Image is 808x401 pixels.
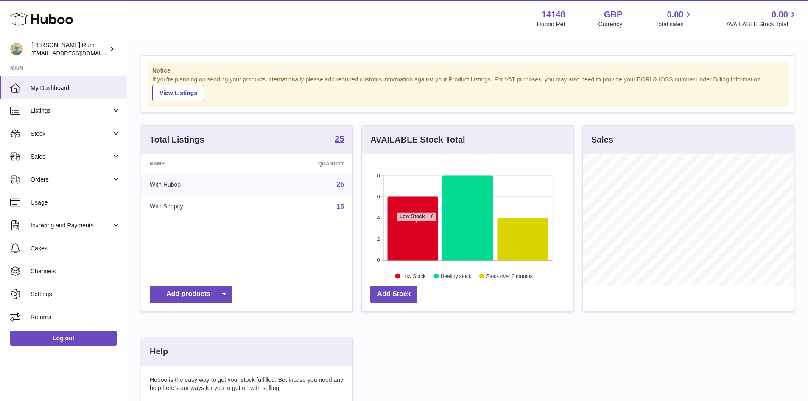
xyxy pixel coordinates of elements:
strong: 25 [335,135,344,143]
td: With Shopify [141,196,255,218]
span: Invoicing and Payments [31,222,112,230]
a: 16 [337,203,344,210]
a: 0.00 AVAILABLE Stock Total [726,9,798,28]
span: Settings [31,290,120,298]
a: 25 [337,181,344,188]
th: Quantity [255,154,353,174]
p: Huboo is the easy way to get your stock fulfilled. But incase you need any help here's our ways f... [150,376,344,392]
span: Usage [31,199,120,207]
text: Low Stock [402,273,426,279]
tspan: Low Stock [400,213,425,219]
span: 0.00 [772,9,788,20]
span: Sales [31,153,112,161]
span: Total sales [655,20,693,28]
strong: 14148 [542,9,565,20]
span: Stock [31,130,112,138]
a: View Listings [152,85,204,101]
span: Returns [31,313,120,321]
h3: Sales [591,134,613,146]
a: Add products [150,286,232,303]
th: Name [141,154,255,174]
text: 6 [377,194,380,199]
text: Healthy stock [441,273,472,279]
tspan: 6 [431,213,434,219]
h3: Total Listings [150,134,204,146]
div: If you're planning on sending your products internationally please add required customs informati... [152,76,783,101]
text: 2 [377,236,380,241]
span: [EMAIL_ADDRESS][DOMAIN_NAME] [31,50,125,56]
span: Orders [31,176,112,184]
span: Channels [31,267,120,275]
div: [PERSON_NAME] Rum [31,41,108,57]
h3: AVAILABLE Stock Total [370,134,465,146]
text: Stock over 2 months [486,273,533,279]
span: Cases [31,244,120,252]
h3: Help [150,346,168,357]
text: 0 [377,258,380,263]
span: My Dashboard [31,84,120,92]
text: 4 [377,215,380,220]
div: Currency [598,20,623,28]
text: 8 [377,173,380,178]
strong: Notice [152,67,783,75]
a: 0.00 Total sales [655,9,693,28]
div: Huboo Ref [537,20,565,28]
a: 25 [335,135,344,145]
strong: GBP [604,9,622,20]
a: Add Stock [370,286,417,303]
span: 0.00 [667,9,684,20]
img: mail@bartirum.wales [10,43,23,56]
span: AVAILABLE Stock Total [726,20,798,28]
td: With Huboo [141,174,255,196]
span: Listings [31,107,112,115]
a: Log out [10,331,117,346]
